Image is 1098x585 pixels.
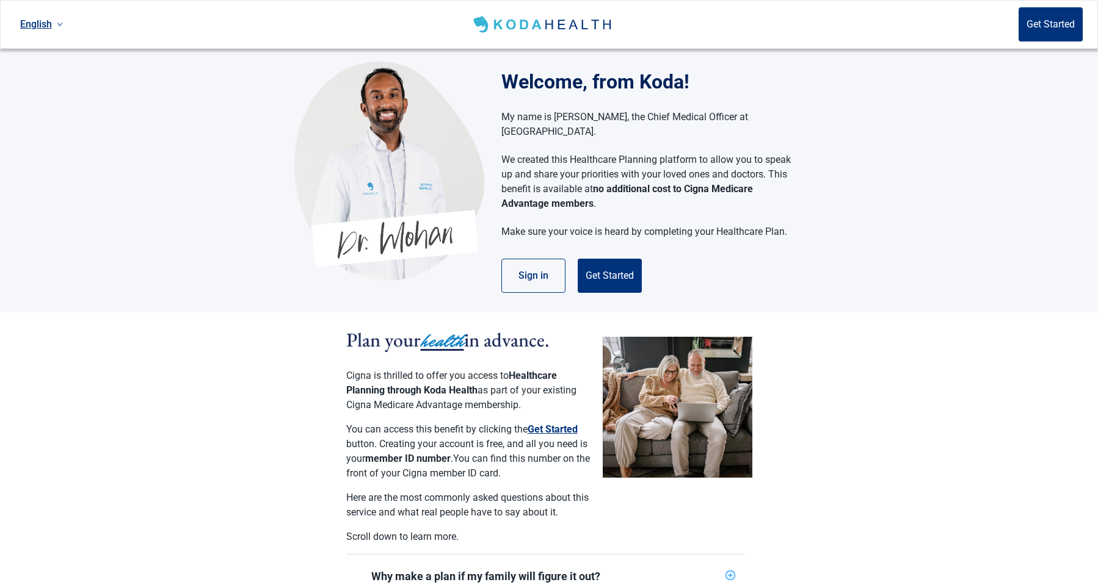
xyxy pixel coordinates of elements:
[501,110,791,139] p: My name is [PERSON_NAME], the Chief Medical Officer at [GEOGRAPHIC_DATA].
[578,259,642,293] button: Get Started
[15,14,68,34] a: Current language: English
[501,224,791,239] p: Make sure your voice is heard by completing your Healthcare Plan.
[501,259,565,293] button: Sign in
[371,569,721,584] div: Why make a plan if my family will figure it out?
[365,453,451,464] strong: member ID number
[471,15,616,34] img: Koda Health
[501,153,791,211] p: We created this Healthcare Planning platform to allow you to speak up and share your priorities w...
[603,337,752,478] img: Couple planning their healthcare together
[294,61,484,281] img: Koda Health
[501,183,753,209] strong: no additional cost to Cigna Medicare Advantage members
[346,529,591,544] p: Scroll down to learn more.
[528,422,578,437] button: Get Started
[464,327,550,353] span: in advance.
[346,490,591,520] p: Here are the most commonly asked questions about this service and what real people have to say ab...
[421,328,464,354] span: health
[57,21,63,27] span: down
[346,422,591,481] p: You can access this benefit by clicking the button. Creating your account is free, and all you ne...
[1019,7,1083,41] button: Get Started
[501,67,804,96] h1: Welcome, from Koda!
[346,370,509,381] span: Cigna is thrilled to offer you access to
[725,570,735,580] span: plus-circle
[346,327,421,353] span: Plan your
